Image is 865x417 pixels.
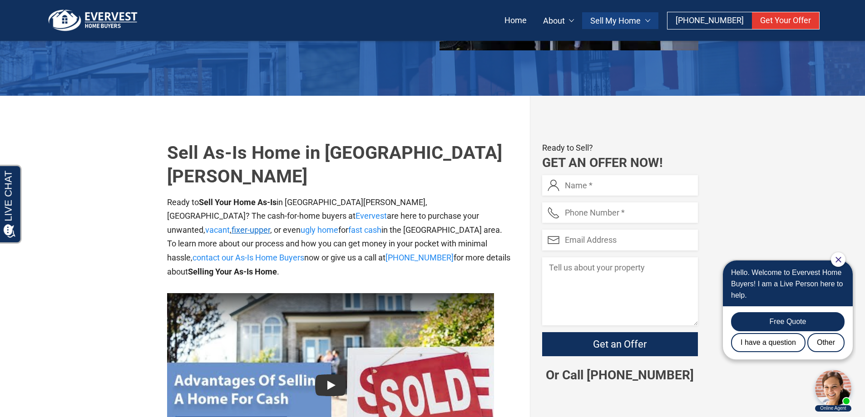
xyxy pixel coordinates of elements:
a: contact our As-Is Home Buyers [193,253,304,262]
p: Ready to in [GEOGRAPHIC_DATA][PERSON_NAME], [GEOGRAPHIC_DATA]? The cash-for-home buyers at are he... [167,196,510,279]
a: vacant [205,225,230,235]
span: Opens a chat window [22,7,73,19]
form: Contact form [542,175,698,367]
a: fixer-upper [232,225,270,235]
a: Sell My Home [582,12,658,29]
b: Sell Your Home As-Is [199,197,277,207]
h1: Sell As-Is Home in [GEOGRAPHIC_DATA][PERSON_NAME] [167,141,510,188]
input: Name * [542,175,698,196]
iframe: Chat Invitation [711,251,856,412]
a: [PHONE_NUMBER] [386,253,454,262]
input: Get an Offer [542,332,698,356]
img: logo.png [45,9,141,32]
input: Email Address [542,230,698,250]
a: [PHONE_NUMBER] [667,12,752,29]
h2: Get an Offer Now! [542,155,698,171]
a: Home [496,12,535,29]
a: Get Your Offer [752,12,819,29]
a: ugly home [301,225,338,235]
span: [PHONE_NUMBER] [676,15,744,25]
a: About [535,12,583,29]
b: Selling Your As-Is Home [188,267,277,276]
p: Ready to Sell? [542,141,698,155]
a: fast cash [348,225,381,235]
a: Evervest [356,211,387,221]
input: Phone Number * [542,202,698,223]
p: Or Call [PHONE_NUMBER] [542,367,698,383]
